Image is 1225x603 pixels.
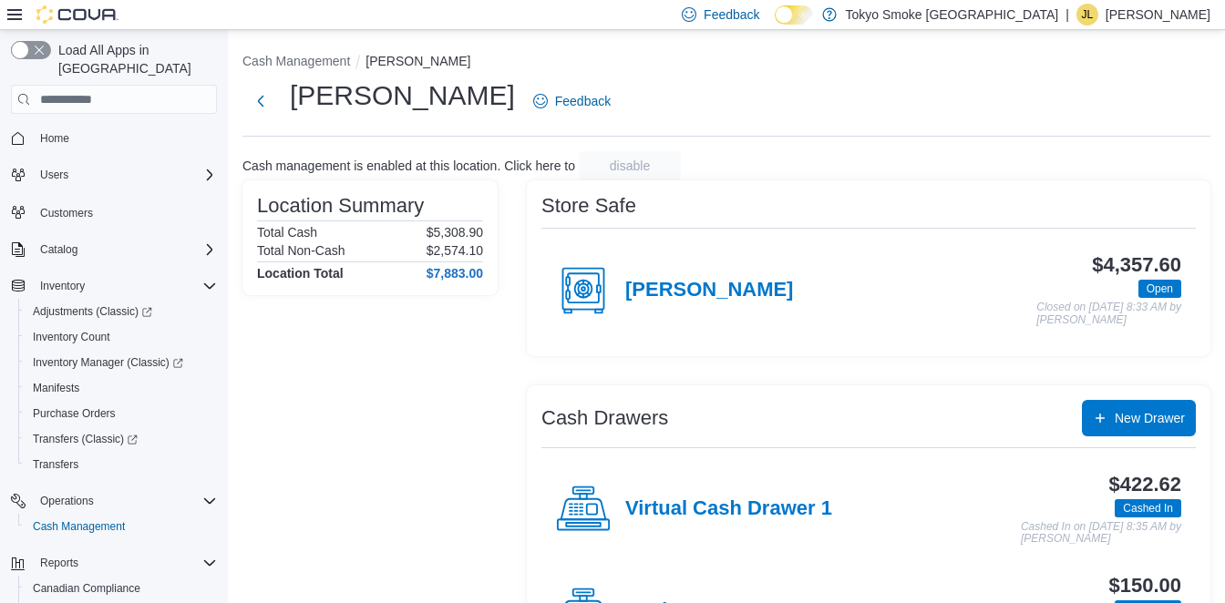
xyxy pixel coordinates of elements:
button: Purchase Orders [18,401,224,426]
a: Adjustments (Classic) [26,301,160,322]
span: Inventory Count [26,326,217,348]
nav: An example of EuiBreadcrumbs [242,52,1210,74]
a: Cash Management [26,516,132,537]
button: Transfers [18,452,224,477]
a: Inventory Count [26,326,118,348]
span: Home [33,127,217,149]
h6: Total Non-Cash [257,243,345,258]
a: Customers [33,202,100,224]
span: Purchase Orders [33,406,116,421]
h3: Cash Drawers [541,407,668,429]
p: $5,308.90 [427,225,483,240]
span: Load All Apps in [GEOGRAPHIC_DATA] [51,41,217,77]
a: Manifests [26,377,87,399]
span: Canadian Compliance [26,577,217,599]
a: Transfers (Classic) [18,426,224,452]
span: Manifests [26,377,217,399]
span: Inventory [33,275,217,297]
span: Feedback [555,92,611,110]
span: Reports [33,552,217,574]
button: Inventory [4,273,224,299]
span: Inventory Count [33,330,110,344]
h3: $150.00 [1109,575,1181,597]
h4: $7,883.00 [427,266,483,281]
input: Dark Mode [775,5,813,25]
span: Reports [40,556,78,570]
button: Users [4,162,224,188]
button: [PERSON_NAME] [365,54,470,68]
span: Inventory [40,279,85,293]
span: New Drawer [1115,409,1185,427]
span: disable [610,157,650,175]
span: Operations [33,490,217,512]
p: Cashed In on [DATE] 8:35 AM by [PERSON_NAME] [1021,521,1181,546]
button: Customers [4,199,224,225]
button: Home [4,125,224,151]
button: Operations [4,488,224,514]
span: Adjustments (Classic) [26,301,217,322]
button: Cash Management [242,54,350,68]
span: Users [33,164,217,186]
span: Transfers (Classic) [26,428,217,450]
a: Transfers [26,454,86,475]
span: Open [1147,281,1173,297]
span: Customers [33,200,217,223]
a: Home [33,128,77,149]
a: Inventory Manager (Classic) [18,350,224,375]
a: Transfers (Classic) [26,428,145,450]
button: Next [242,83,279,119]
div: Jenefer Luchies [1076,4,1098,26]
span: Catalog [40,242,77,257]
h3: $422.62 [1109,474,1181,496]
a: Adjustments (Classic) [18,299,224,324]
a: Purchase Orders [26,403,123,424]
h3: $4,357.60 [1092,254,1181,276]
span: Adjustments (Classic) [33,304,152,319]
button: Cash Management [18,514,224,539]
span: Users [40,168,68,182]
button: New Drawer [1082,400,1196,436]
button: Catalog [33,239,85,261]
button: Manifests [18,375,224,401]
img: Cova [36,5,118,24]
span: Transfers (Classic) [33,432,138,446]
p: $2,574.10 [427,243,483,258]
span: Operations [40,494,94,508]
p: | [1065,4,1069,26]
span: Inventory Manager (Classic) [26,352,217,373]
button: Canadian Compliance [18,576,224,601]
span: Cashed In [1115,499,1181,517]
h4: Location Total [257,266,344,281]
a: Inventory Manager (Classic) [26,352,190,373]
span: Canadian Compliance [33,581,140,596]
span: Inventory Manager (Classic) [33,355,183,370]
p: Closed on [DATE] 8:33 AM by [PERSON_NAME] [1036,301,1181,326]
h3: Location Summary [257,195,424,217]
h6: Total Cash [257,225,317,240]
span: Transfers [26,454,217,475]
span: Cashed In [1123,500,1173,516]
h3: Store Safe [541,195,636,217]
span: Purchase Orders [26,403,217,424]
span: Dark Mode [775,25,776,26]
button: Catalog [4,237,224,262]
span: JL [1082,4,1094,26]
button: Operations [33,490,101,512]
span: Customers [40,206,93,220]
span: Cash Management [26,516,217,537]
button: Reports [33,552,86,574]
span: Manifests [33,381,79,395]
button: Inventory Count [18,324,224,350]
span: Feedback [704,5,759,24]
p: [PERSON_NAME] [1106,4,1210,26]
a: Feedback [526,83,618,119]
button: Users [33,164,76,186]
p: Cash management is enabled at this location. Click here to [242,158,575,173]
h1: [PERSON_NAME] [290,77,515,114]
button: Reports [4,550,224,576]
a: Canadian Compliance [26,577,148,599]
h4: [PERSON_NAME] [625,279,793,302]
span: Cash Management [33,519,125,534]
span: Catalog [33,239,217,261]
span: Transfers [33,457,78,472]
